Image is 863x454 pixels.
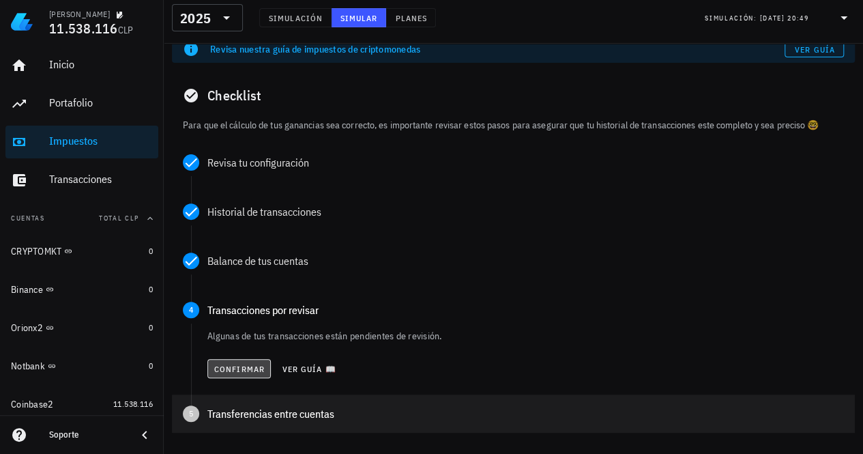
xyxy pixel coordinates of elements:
[207,329,844,343] p: Algunas de tus transacciones están pendientes de revisión.
[386,8,436,27] button: Planes
[11,360,45,372] div: Notbank
[183,302,199,318] span: 4
[11,322,43,334] div: Orionx2
[5,350,158,382] a: Notbank 0
[207,359,271,378] button: Confirmar
[697,5,860,31] div: Simulación:[DATE] 20:49
[11,11,33,33] img: LedgiFi
[759,12,808,25] div: [DATE] 20:49
[207,206,844,217] div: Historial de transacciones
[11,284,43,296] div: Binance
[207,304,844,315] div: Transacciones por revisar
[5,164,158,197] a: Transacciones
[99,214,139,223] span: Total CLP
[49,429,126,440] div: Soporte
[794,44,835,55] span: Ver guía
[149,322,153,332] span: 0
[11,399,53,410] div: Coinbase2
[172,4,243,31] div: 2025
[282,364,336,374] span: Ver guía 📖
[149,360,153,371] span: 0
[11,246,61,257] div: CRYPTOMKT
[149,284,153,294] span: 0
[49,134,153,147] div: Impuestos
[210,42,785,56] div: Revisa nuestra guía de impuestos de criptomonedas
[183,406,199,422] span: 5
[394,13,427,23] span: Planes
[5,311,158,344] a: Orionx2 0
[705,9,759,27] div: Simulación:
[113,399,153,409] span: 11.538.116
[5,273,158,306] a: Binance 0
[214,364,265,374] span: Confirmar
[118,24,134,36] span: CLP
[5,202,158,235] button: CuentasTotal CLP
[340,13,378,23] span: Simular
[5,235,158,268] a: CRYPTOMKT 0
[5,87,158,120] a: Portafolio
[172,74,855,117] div: Checklist
[276,359,342,378] button: Ver guía 📖
[5,49,158,82] a: Inicio
[49,96,153,109] div: Portafolio
[785,41,844,57] a: Ver guía
[259,8,332,27] button: Simulación
[5,388,158,421] a: Coinbase2 11.538.116
[149,246,153,256] span: 0
[5,126,158,158] a: Impuestos
[207,255,844,266] div: Balance de tus cuentas
[207,408,844,419] div: Transferencias entre cuentas
[183,117,844,132] p: Para que el cálculo de tus ganancias sea correcto, es importante revisar estos pasos para asegura...
[180,12,211,25] div: 2025
[49,173,153,186] div: Transacciones
[332,8,387,27] button: Simular
[268,13,323,23] span: Simulación
[49,19,118,38] span: 11.538.116
[49,58,153,71] div: Inicio
[49,9,110,20] div: [PERSON_NAME]
[207,157,844,168] div: Revisa tu configuración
